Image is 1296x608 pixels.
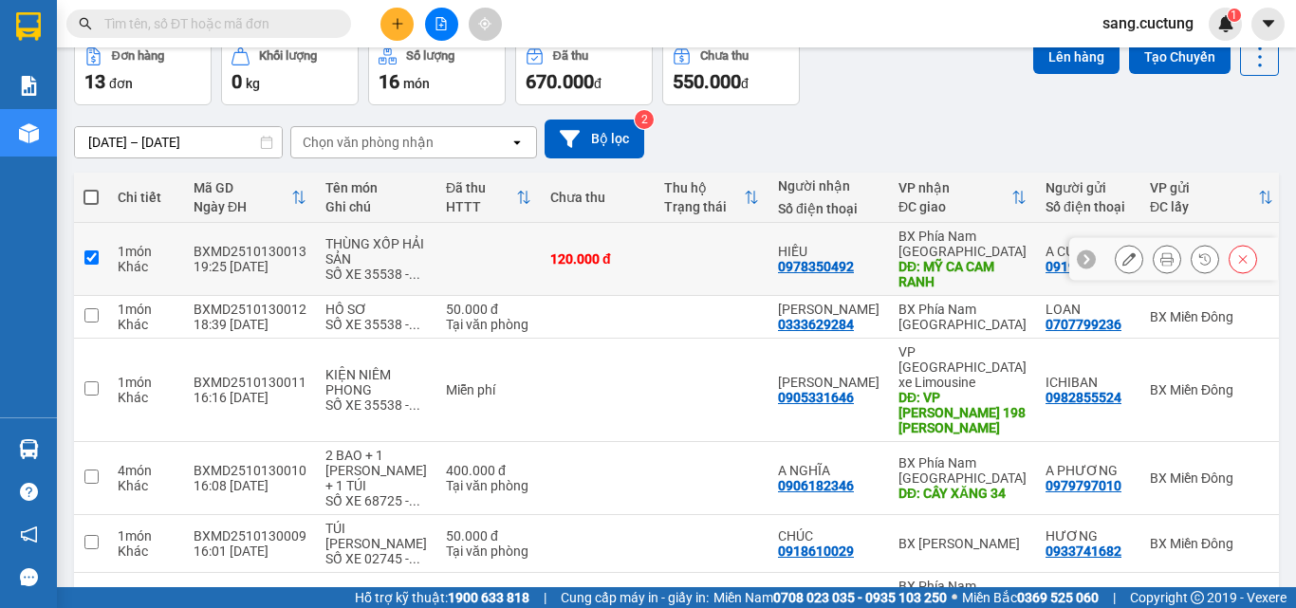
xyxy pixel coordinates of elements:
[1046,317,1121,332] div: 0707799236
[194,463,306,478] div: BXMD2510130010
[448,590,529,605] strong: 1900 633 818
[1033,40,1120,74] button: Lên hàng
[898,344,1027,390] div: VP [GEOGRAPHIC_DATA] xe Limousine
[962,587,1099,608] span: Miền Bắc
[409,267,420,282] span: ...
[194,259,306,274] div: 19:25 [DATE]
[391,17,404,30] span: plus
[406,49,454,63] div: Số lượng
[778,201,879,216] div: Số điện thoại
[446,180,516,195] div: Đã thu
[664,180,744,195] div: Thu hộ
[773,590,947,605] strong: 0708 023 035 - 0935 103 250
[1046,463,1131,478] div: A PHƯƠNG
[1150,382,1273,397] div: BX Miền Đông
[741,76,749,91] span: đ
[1217,15,1234,32] img: icon-new-feature
[1150,470,1273,486] div: BX Miền Đông
[778,478,854,493] div: 0906182346
[778,302,879,317] div: VÂN ANH
[1113,587,1116,608] span: |
[325,302,427,317] div: HỒ SƠ
[75,127,282,157] input: Select a date range.
[446,528,531,544] div: 50.000 đ
[655,173,768,223] th: Toggle SortBy
[79,17,92,30] span: search
[194,199,291,214] div: Ngày ĐH
[303,133,434,152] div: Chọn văn phòng nhận
[515,37,653,105] button: Đã thu670.000đ
[550,251,645,267] div: 120.000 đ
[409,317,420,332] span: ...
[700,49,749,63] div: Chưa thu
[898,302,1027,332] div: BX Phía Nam [GEOGRAPHIC_DATA]
[1150,536,1273,551] div: BX Miền Đông
[184,173,316,223] th: Toggle SortBy
[194,544,306,559] div: 16:01 [DATE]
[409,397,420,413] span: ...
[20,483,38,501] span: question-circle
[435,17,448,30] span: file-add
[778,317,854,332] div: 0333629284
[325,521,427,551] div: TÚI NIÊM PHONG
[194,528,306,544] div: BXMD2510130009
[325,367,427,397] div: KIỆN NIÊM PHONG
[1046,199,1131,214] div: Số điện thoại
[355,587,529,608] span: Hỗ trợ kỹ thuật:
[118,390,175,405] div: Khác
[635,110,654,129] sup: 2
[898,536,1027,551] div: BX [PERSON_NAME]
[379,70,399,93] span: 16
[84,70,105,93] span: 13
[778,390,854,405] div: 0905331646
[325,199,427,214] div: Ghi chú
[664,199,744,214] div: Trạng thái
[1150,309,1273,324] div: BX Miền Đông
[194,478,306,493] div: 16:08 [DATE]
[325,448,427,493] div: 2 BAO + 1 KIỆN DÀI + 1 TÚI
[1129,40,1231,74] button: Tạo Chuyến
[118,544,175,559] div: Khác
[325,493,427,508] div: SỐ XE 68725 - 0976300665
[778,178,879,193] div: Người nhận
[553,49,588,63] div: Đã thu
[545,120,644,158] button: Bộ lọc
[9,105,23,119] span: environment
[194,390,306,405] div: 16:16 [DATE]
[1231,9,1237,22] span: 1
[118,190,175,205] div: Chi tiết
[325,267,427,282] div: SỐ XE 35538 - 0918890605
[20,568,38,586] span: message
[325,236,427,267] div: THÙNG XỐP HẢI SẢN
[526,70,594,93] span: 670.000
[118,375,175,390] div: 1 món
[194,302,306,317] div: BXMD2510130012
[118,259,175,274] div: Khác
[325,317,427,332] div: SỐ XE 35538 - 0918890605
[109,76,133,91] span: đơn
[436,173,541,223] th: Toggle SortBy
[425,8,458,41] button: file-add
[1046,478,1121,493] div: 0979797010
[594,76,602,91] span: đ
[221,37,359,105] button: Khối lượng0kg
[112,49,164,63] div: Đơn hàng
[1228,9,1241,22] sup: 1
[673,70,741,93] span: 550.000
[1150,180,1258,195] div: VP gửi
[118,528,175,544] div: 1 món
[368,37,506,105] button: Số lượng16món
[550,190,645,205] div: Chưa thu
[19,439,39,459] img: warehouse-icon
[889,173,1036,223] th: Toggle SortBy
[1046,244,1131,259] div: A CƯỜNG
[380,8,414,41] button: plus
[20,525,38,544] span: notification
[446,302,531,317] div: 50.000 đ
[403,76,430,91] span: món
[118,478,175,493] div: Khác
[1017,590,1099,605] strong: 0369 525 060
[1046,375,1131,390] div: ICHIBAN
[325,180,427,195] div: Tên món
[446,478,531,493] div: Tại văn phòng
